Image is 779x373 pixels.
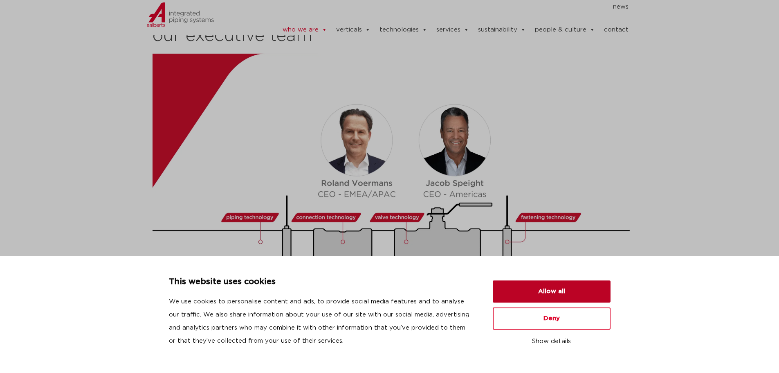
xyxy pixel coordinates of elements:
a: sustainability [478,22,526,38]
a: contact [604,22,629,38]
p: We use cookies to personalise content and ads, to provide social media features and to analyse ou... [169,295,473,348]
button: Show details [493,335,611,348]
a: people & culture [535,22,595,38]
p: This website uses cookies [169,276,473,289]
a: news [613,0,629,14]
nav: Menu [258,0,629,14]
button: Allow all [493,280,611,303]
a: technologies [379,22,427,38]
button: Deny [493,307,611,330]
a: services [436,22,469,38]
h2: our executive team [153,26,633,46]
a: who we are [283,22,327,38]
a: verticals [336,22,370,38]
